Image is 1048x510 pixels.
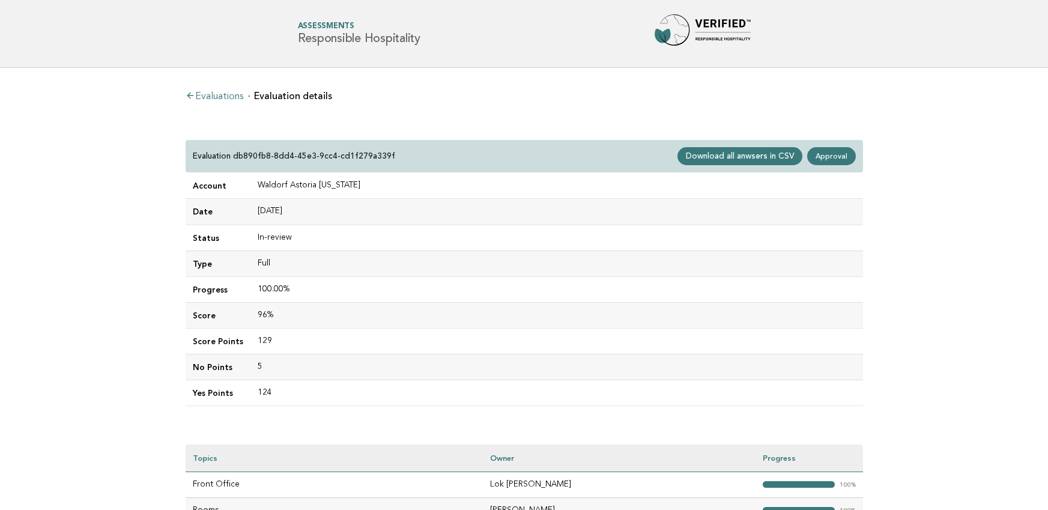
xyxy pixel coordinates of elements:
td: Full [250,250,863,276]
td: Date [186,199,250,225]
td: Score Points [186,328,250,354]
p: Evaluation db890fb8-8dd4-45e3-9cc4-cd1f279a339f [193,151,395,162]
td: Score [186,302,250,328]
th: Topics [186,445,483,472]
li: Evaluation details [248,91,332,101]
td: In-review [250,225,863,250]
td: Waldorf Astoria [US_STATE] [250,173,863,199]
td: Front Office [186,472,483,497]
td: Type [186,250,250,276]
span: Assessments [298,23,420,31]
td: 124 [250,380,863,406]
td: 129 [250,328,863,354]
td: 96% [250,302,863,328]
th: Progress [756,445,863,472]
td: Progress [186,276,250,302]
td: Lok [PERSON_NAME] [483,472,755,497]
img: Forbes Travel Guide [655,14,751,53]
td: Account [186,173,250,199]
td: [DATE] [250,199,863,225]
th: Owner [483,445,755,472]
a: Approval [807,147,855,165]
em: 100% [840,482,856,488]
td: 100.00% [250,276,863,302]
td: Yes Points [186,380,250,406]
td: Status [186,225,250,250]
strong: "> [763,481,835,488]
a: Evaluations [186,92,243,102]
td: 5 [250,354,863,380]
a: Download all anwsers in CSV [677,147,802,165]
h1: Responsible Hospitality [298,23,420,45]
td: No Points [186,354,250,380]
